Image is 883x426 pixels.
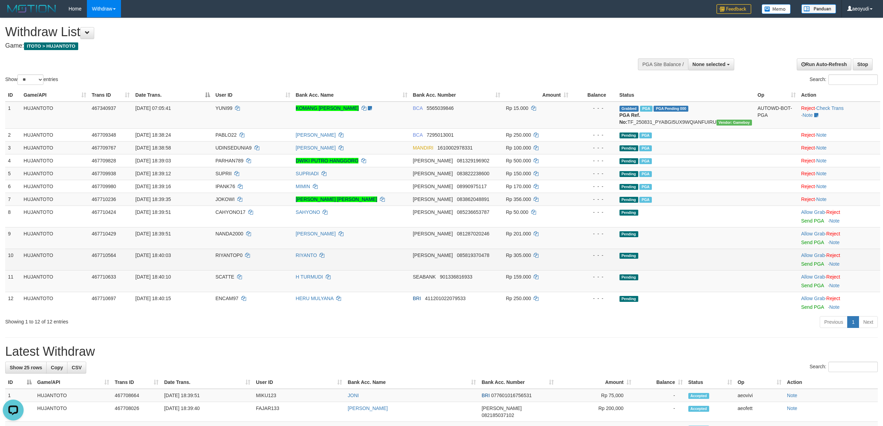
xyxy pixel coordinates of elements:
[799,89,881,102] th: Action
[619,210,638,216] span: Pending
[216,105,233,111] span: YUNI99
[21,193,89,206] td: HUJANTOTO
[457,184,487,189] span: Copy 08990975117 to clipboard
[619,112,640,125] b: PGA Ref. No:
[799,167,881,180] td: ·
[557,389,634,402] td: Rp 75,000
[619,106,639,112] span: Grabbed
[5,42,582,49] h4: Game:
[828,362,878,372] input: Search:
[829,240,840,245] a: Note
[787,405,797,411] a: Note
[799,141,881,154] td: ·
[296,196,377,202] a: [PERSON_NAME] [PERSON_NAME]
[619,231,638,237] span: Pending
[457,171,489,176] span: Copy 083822238600 to clipboard
[413,196,453,202] span: [PERSON_NAME]
[506,196,531,202] span: Rp 356.000
[506,252,531,258] span: Rp 305.000
[135,145,171,151] span: [DATE] 18:38:58
[135,252,171,258] span: [DATE] 18:40:03
[72,365,82,370] span: CSV
[801,252,825,258] a: Allow Grab
[574,144,614,151] div: - - -
[506,209,528,215] span: Rp 50.000
[506,132,531,138] span: Rp 250.000
[457,196,489,202] span: Copy 083862048891 to clipboard
[688,393,709,399] span: Accepted
[135,158,171,163] span: [DATE] 18:39:03
[755,89,799,102] th: Op: activate to sort column ascending
[10,365,42,370] span: Show 25 rows
[826,274,840,280] a: Reject
[826,231,840,236] a: Reject
[802,112,813,118] a: Note
[619,184,638,190] span: Pending
[253,389,345,402] td: MIKU123
[3,3,24,24] button: Open LiveChat chat widget
[799,154,881,167] td: ·
[799,193,881,206] td: ·
[801,304,824,310] a: Send PGA
[413,105,423,111] span: BCA
[692,62,726,67] span: None selected
[619,158,638,164] span: Pending
[816,132,827,138] a: Note
[161,402,253,422] td: [DATE] 18:39:40
[21,141,89,154] td: HUJANTOTO
[296,171,319,176] a: SUPRIADI
[345,376,479,389] th: Bank Acc. Name: activate to sort column ascending
[437,145,472,151] span: Copy 1610002978331 to clipboard
[799,270,881,292] td: ·
[735,389,784,402] td: aeovivi
[799,206,881,227] td: ·
[619,296,638,302] span: Pending
[506,158,531,163] span: Rp 500.000
[847,316,859,328] a: 1
[5,315,363,325] div: Showing 1 to 12 of 12 entries
[820,316,848,328] a: Previous
[413,296,421,301] span: BRI
[574,170,614,177] div: - - -
[457,252,489,258] span: Copy 085819370478 to clipboard
[574,209,614,216] div: - - -
[440,274,472,280] span: Copy 901336816933 to clipboard
[617,102,755,129] td: TF_250831_PYABGI5UX9WQIANFUIRU
[457,158,489,163] span: Copy 081329196902 to clipboard
[348,405,388,411] a: [PERSON_NAME]
[859,316,878,328] a: Next
[21,292,89,313] td: HUJANTOTO
[457,209,489,215] span: Copy 085236653787 to clipboard
[135,132,171,138] span: [DATE] 18:38:24
[826,252,840,258] a: Reject
[5,89,21,102] th: ID
[506,231,531,236] span: Rp 201.000
[34,389,112,402] td: HUJANTOTO
[574,196,614,203] div: - - -
[799,102,881,129] td: · ·
[829,261,840,267] a: Note
[619,253,638,259] span: Pending
[296,145,336,151] a: [PERSON_NAME]
[801,274,825,280] a: Allow Grab
[135,184,171,189] span: [DATE] 18:39:16
[801,158,815,163] a: Reject
[801,231,826,236] span: ·
[639,132,651,138] span: Marked by aeoyoh
[457,231,489,236] span: Copy 081287020246 to clipboard
[161,389,253,402] td: [DATE] 18:39:51
[296,252,317,258] a: RIYANTO
[5,292,21,313] td: 12
[506,296,531,301] span: Rp 250.000
[799,292,881,313] td: ·
[574,295,614,302] div: - - -
[639,197,651,203] span: Marked by aeofett
[810,362,878,372] label: Search:
[799,180,881,193] td: ·
[216,274,234,280] span: SCATTE
[296,296,333,301] a: HERU MULYANA
[797,58,851,70] a: Run Auto-Refresh
[135,171,171,176] span: [DATE] 18:39:12
[784,376,878,389] th: Action
[801,209,826,215] span: ·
